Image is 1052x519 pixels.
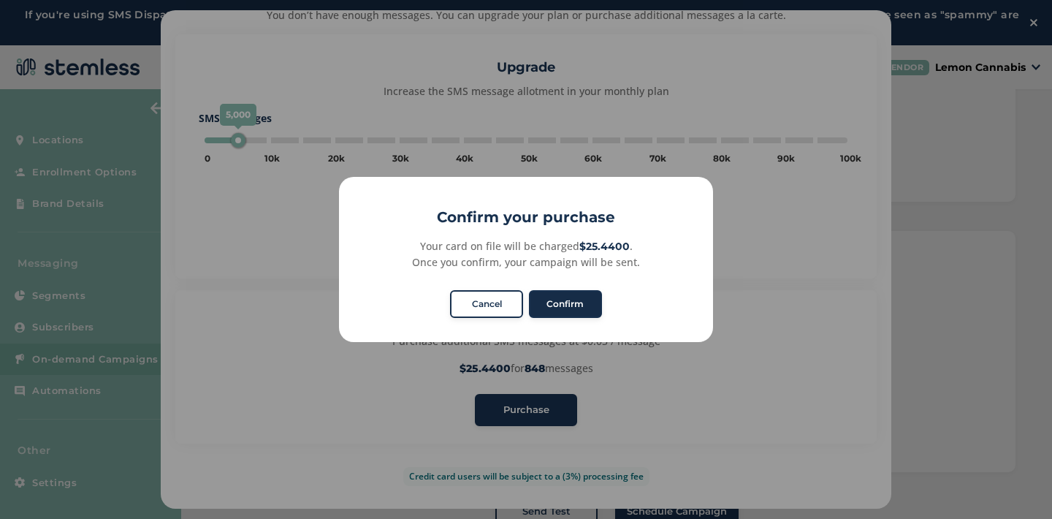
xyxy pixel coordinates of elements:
h2: Confirm your purchase [339,206,713,228]
strong: $25.4400 [579,240,630,253]
div: Your card on file will be charged . Once you confirm, your campaign will be sent. [355,238,696,270]
button: Cancel [450,290,523,318]
iframe: Chat Widget [979,449,1052,519]
button: Confirm [529,290,602,318]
